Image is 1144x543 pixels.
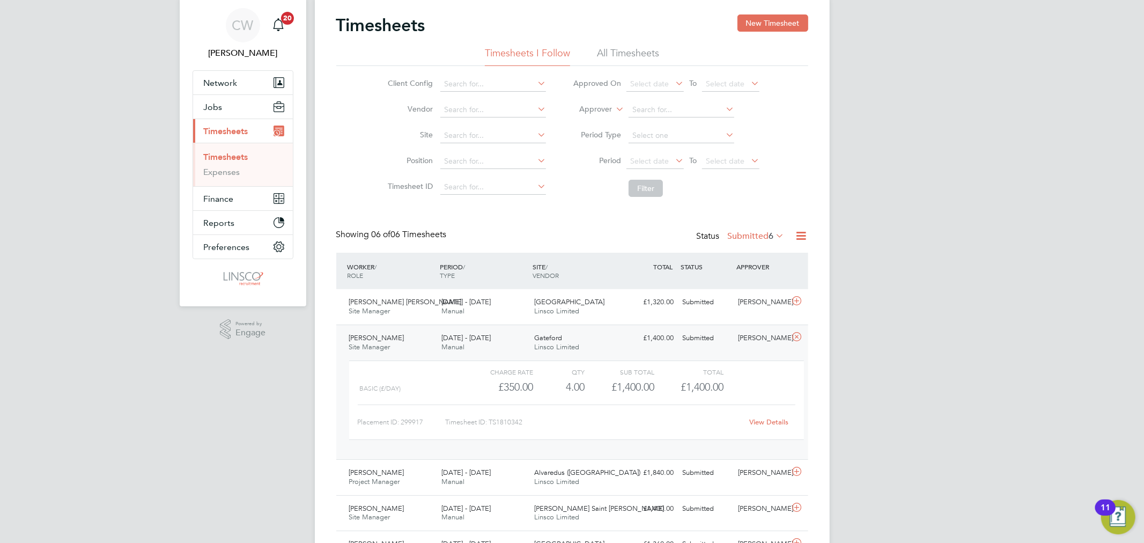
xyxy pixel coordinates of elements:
[654,262,673,271] span: TOTAL
[193,187,293,210] button: Finance
[769,231,774,241] span: 6
[441,468,491,477] span: [DATE] - [DATE]
[441,477,464,486] span: Manual
[678,293,734,311] div: Submitted
[385,156,433,165] label: Position
[345,257,438,285] div: WORKER
[441,306,464,315] span: Manual
[629,128,734,143] input: Select one
[445,414,743,431] div: Timesheet ID: TS1810342
[372,229,391,240] span: 06 of
[686,76,700,90] span: To
[281,12,294,25] span: 20
[534,306,579,315] span: Linsco Limited
[545,262,548,271] span: /
[681,380,724,393] span: £1,400.00
[193,119,293,143] button: Timesheets
[463,378,533,396] div: £350.00
[530,257,623,285] div: SITE
[204,218,235,228] span: Reports
[220,270,265,287] img: linsco-logo-retina.png
[441,512,464,522] span: Manual
[585,378,654,396] div: £1,400.00
[204,167,240,177] a: Expenses
[706,156,744,166] span: Select date
[573,78,621,88] label: Approved On
[463,365,533,378] div: Charge rate
[697,229,787,244] div: Status
[441,297,491,306] span: [DATE] - [DATE]
[385,181,433,191] label: Timesheet ID
[349,512,390,522] span: Site Manager
[534,342,579,351] span: Linsco Limited
[623,500,678,518] div: £1,400.00
[349,333,404,342] span: [PERSON_NAME]
[375,262,377,271] span: /
[437,257,530,285] div: PERIOD
[463,262,465,271] span: /
[193,95,293,119] button: Jobs
[385,130,433,140] label: Site
[630,79,669,89] span: Select date
[440,128,546,143] input: Search for...
[734,293,789,311] div: [PERSON_NAME]
[734,500,789,518] div: [PERSON_NAME]
[204,126,248,136] span: Timesheets
[193,47,293,60] span: Chloe Whittall
[349,477,400,486] span: Project Manager
[686,153,700,167] span: To
[734,257,789,276] div: APPROVER
[564,104,612,115] label: Approver
[630,156,669,166] span: Select date
[441,342,464,351] span: Manual
[706,79,744,89] span: Select date
[349,468,404,477] span: [PERSON_NAME]
[534,477,579,486] span: Linsco Limited
[573,130,621,140] label: Period Type
[204,194,234,204] span: Finance
[533,365,585,378] div: QTY
[440,154,546,169] input: Search for...
[193,235,293,259] button: Preferences
[534,333,562,342] span: Gateford
[1101,508,1110,522] div: 11
[440,180,546,195] input: Search for...
[385,78,433,88] label: Client Config
[678,500,734,518] div: Submitted
[268,8,289,42] a: 20
[623,329,678,347] div: £1,400.00
[623,293,678,311] div: £1,320.00
[485,47,570,66] li: Timesheets I Follow
[349,504,404,513] span: [PERSON_NAME]
[678,464,734,482] div: Submitted
[193,8,293,60] a: CW[PERSON_NAME]
[533,378,585,396] div: 4.00
[385,104,433,114] label: Vendor
[358,414,445,431] div: Placement ID: 299917
[336,14,425,36] h2: Timesheets
[678,329,734,347] div: Submitted
[220,319,265,340] a: Powered byEngage
[629,102,734,118] input: Search for...
[193,270,293,287] a: Go to home page
[349,297,462,306] span: [PERSON_NAME] [PERSON_NAME]
[597,47,659,66] li: All Timesheets
[235,319,265,328] span: Powered by
[204,78,238,88] span: Network
[573,156,621,165] label: Period
[193,143,293,186] div: Timesheets
[728,231,785,241] label: Submitted
[348,271,364,280] span: ROLE
[232,18,254,32] span: CW
[1101,500,1135,534] button: Open Resource Center, 11 new notifications
[441,333,491,342] span: [DATE] - [DATE]
[749,417,788,427] a: View Details
[533,271,559,280] span: VENDOR
[440,102,546,118] input: Search for...
[734,464,789,482] div: [PERSON_NAME]
[737,14,808,32] button: New Timesheet
[193,211,293,234] button: Reports
[440,271,455,280] span: TYPE
[534,512,579,522] span: Linsco Limited
[349,342,390,351] span: Site Manager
